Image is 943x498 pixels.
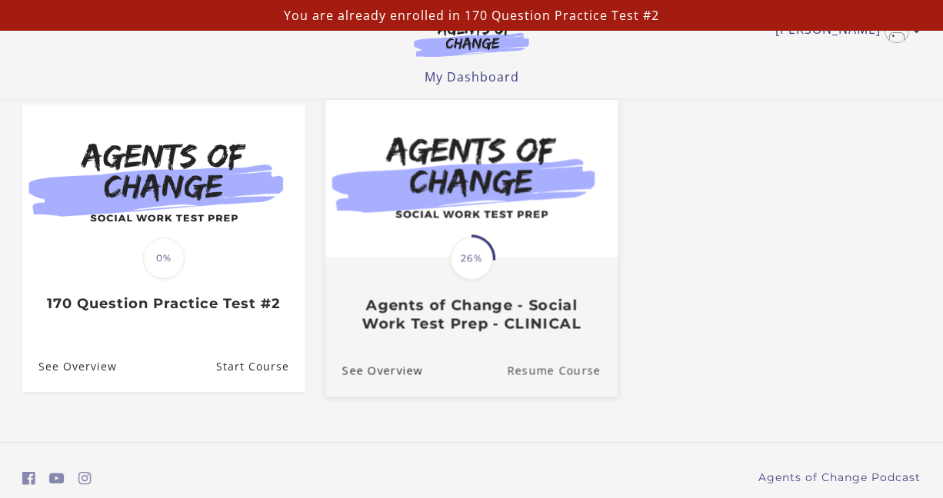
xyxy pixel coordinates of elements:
[78,471,92,486] i: https://www.instagram.com/agentsofchangeprep/ (Open in a new window)
[758,470,921,486] a: Agents of Change Podcast
[38,295,288,313] h3: 170 Question Practice Test #2
[325,346,423,397] a: Agents of Change - Social Work Test Prep - CLINICAL: See Overview
[398,22,545,57] img: Agents of Change Logo
[22,471,35,486] i: https://www.facebook.com/groups/aswbtestprep (Open in a new window)
[22,467,35,490] a: https://www.facebook.com/groups/aswbtestprep (Open in a new window)
[216,342,305,392] a: 170 Question Practice Test #2: Resume Course
[49,471,65,486] i: https://www.youtube.com/c/AgentsofChangeTestPrepbyMeaganMitchell (Open in a new window)
[6,6,937,25] p: You are already enrolled in 170 Question Practice Test #2
[22,342,117,392] a: 170 Question Practice Test #2: See Overview
[775,18,913,43] a: Toggle menu
[342,297,601,332] h3: Agents of Change - Social Work Test Prep - CLINICAL
[49,467,65,490] a: https://www.youtube.com/c/AgentsofChangeTestPrepbyMeaganMitchell (Open in a new window)
[507,346,618,397] a: Agents of Change - Social Work Test Prep - CLINICAL: Resume Course
[78,467,92,490] a: https://www.instagram.com/agentsofchangeprep/ (Open in a new window)
[143,237,185,279] span: 0%
[450,237,493,281] span: 26%
[425,68,519,85] a: My Dashboard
